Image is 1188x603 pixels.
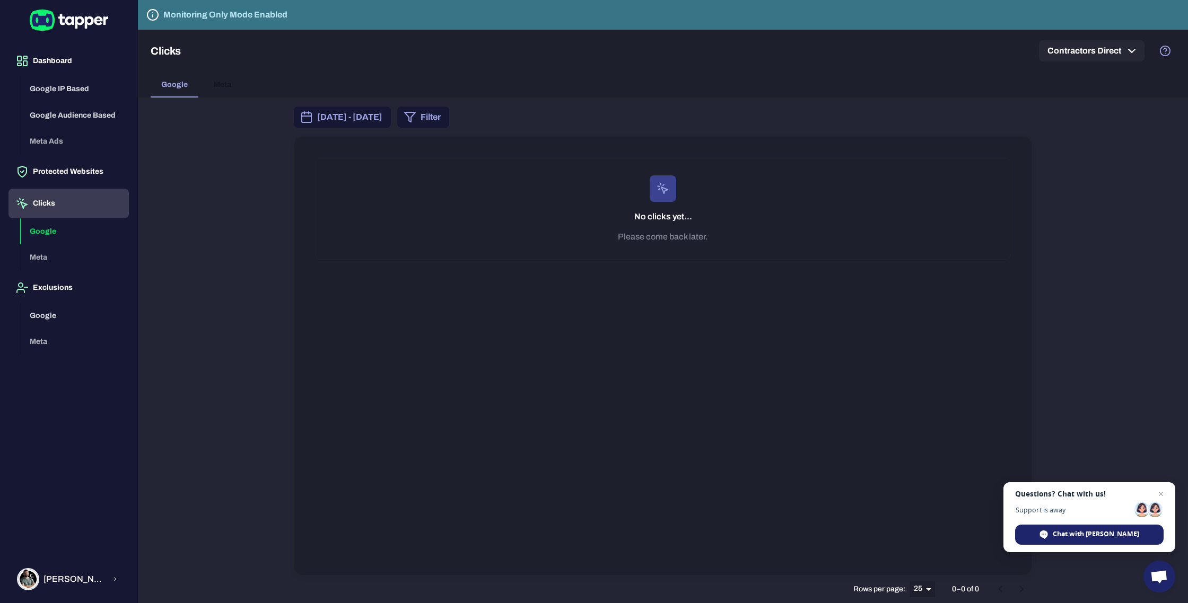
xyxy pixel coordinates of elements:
[618,232,708,242] p: Please come back later.
[21,303,129,329] button: Google
[8,56,129,65] a: Dashboard
[43,574,106,584] span: [PERSON_NAME] [PERSON_NAME]
[21,310,129,319] a: Google
[294,107,391,128] button: [DATE] - [DATE]
[146,8,159,21] svg: Tapper is not blocking any fraudulent activity for this domain
[18,569,38,589] img: Morgan Alston
[1039,40,1145,61] button: Contractors Direct
[853,584,905,594] p: Rows per page:
[21,84,129,93] a: Google IP Based
[1015,506,1131,514] span: Support is away
[634,210,692,223] h6: No clicks yet...
[397,107,449,128] button: Filter
[1053,529,1139,539] span: Chat with [PERSON_NAME]
[952,584,979,594] p: 0–0 of 0
[1155,487,1167,500] span: Close chat
[21,110,129,119] a: Google Audience Based
[8,189,129,218] button: Clicks
[8,46,129,76] button: Dashboard
[8,273,129,303] button: Exclusions
[8,564,129,595] button: Morgan Alston[PERSON_NAME] [PERSON_NAME]
[8,166,129,175] a: Protected Websites
[21,102,129,129] button: Google Audience Based
[21,76,129,102] button: Google IP Based
[1015,525,1164,545] div: Chat with Tamar
[151,45,181,57] h5: Clicks
[21,218,129,245] button: Google
[163,8,287,21] h6: Monitoring Only Mode Enabled
[910,581,935,597] div: 25
[8,157,129,187] button: Protected Websites
[8,282,129,291] a: Exclusions
[1015,490,1164,498] span: Questions? Chat with us!
[1143,561,1175,592] div: Open chat
[161,80,188,90] span: Google
[21,226,129,235] a: Google
[8,198,129,207] a: Clicks
[317,111,382,123] span: [DATE] - [DATE]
